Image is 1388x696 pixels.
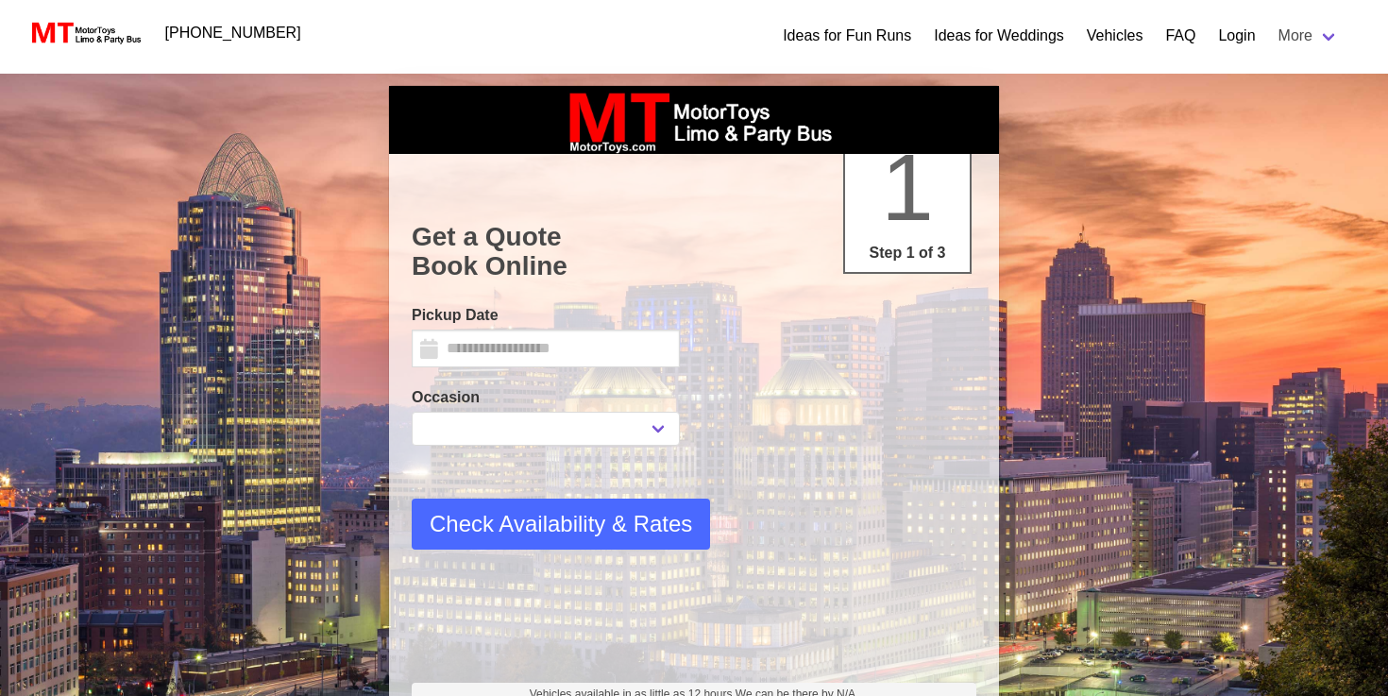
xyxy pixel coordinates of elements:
label: Occasion [412,386,680,409]
a: Login [1218,25,1255,47]
a: FAQ [1165,25,1195,47]
h1: Get a Quote Book Online [412,222,976,281]
a: Vehicles [1087,25,1143,47]
button: Check Availability & Rates [412,499,710,550]
img: box_logo_brand.jpeg [552,86,836,154]
span: 1 [881,134,934,240]
label: Pickup Date [412,304,680,327]
a: Ideas for Weddings [934,25,1064,47]
img: MotorToys Logo [26,20,143,46]
p: Step 1 of 3 [853,242,962,264]
a: More [1267,17,1350,55]
span: Check Availability & Rates [430,507,692,541]
a: Ideas for Fun Runs [783,25,911,47]
a: [PHONE_NUMBER] [154,14,313,52]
